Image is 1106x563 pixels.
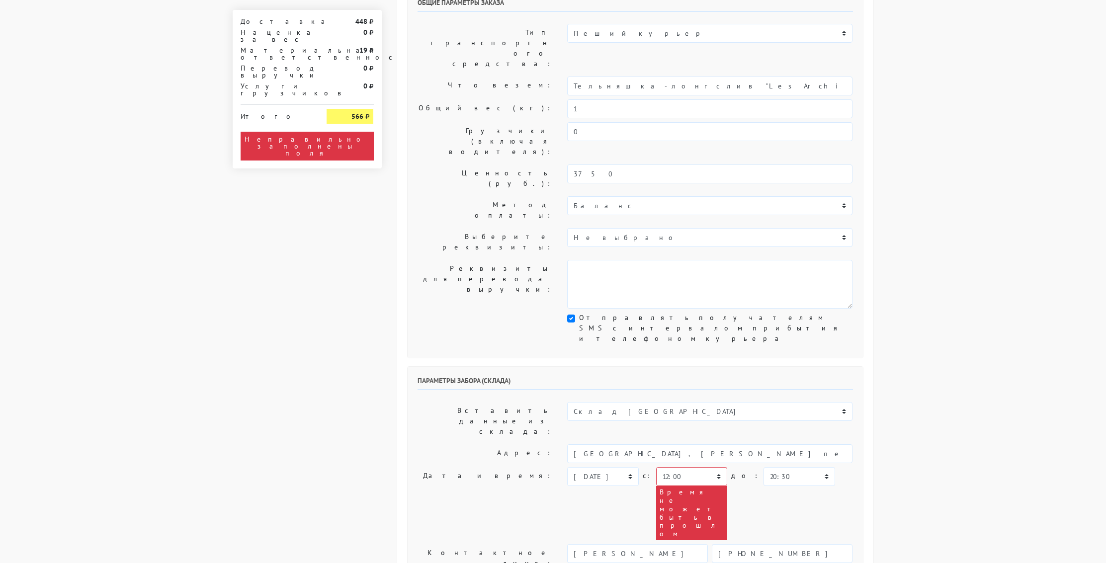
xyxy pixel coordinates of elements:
[579,313,852,344] label: Отправлять получателям SMS с интервалом прибытия и телефоном курьера
[233,47,320,61] div: Материальная ответственность
[567,544,708,563] input: Имя
[233,29,320,43] div: Наценка за вес
[363,64,367,73] strong: 0
[418,377,853,390] h6: Параметры забора (склада)
[351,112,363,121] strong: 566
[410,402,560,440] label: Вставить данные из склада:
[731,467,760,484] label: до:
[410,467,560,540] label: Дата и время:
[233,18,320,25] div: Доставка
[410,196,560,224] label: Метод оплаты:
[363,81,367,90] strong: 0
[656,486,727,540] div: Время не может быть в прошлом
[233,82,320,96] div: Услуги грузчиков
[410,444,560,463] label: Адрес:
[410,77,560,95] label: Что везем:
[643,467,652,484] label: c:
[241,109,312,120] div: Итого
[233,65,320,79] div: Перевод выручки
[410,99,560,118] label: Общий вес (кг):
[355,17,367,26] strong: 448
[410,122,560,161] label: Грузчики (включая водителя):
[241,132,374,161] div: Неправильно заполнены поля
[363,28,367,37] strong: 0
[712,544,852,563] input: Телефон
[359,46,367,55] strong: 19
[410,24,560,73] label: Тип транспортного средства:
[410,260,560,309] label: Реквизиты для перевода выручки:
[410,228,560,256] label: Выберите реквизиты:
[410,164,560,192] label: Ценность (руб.):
